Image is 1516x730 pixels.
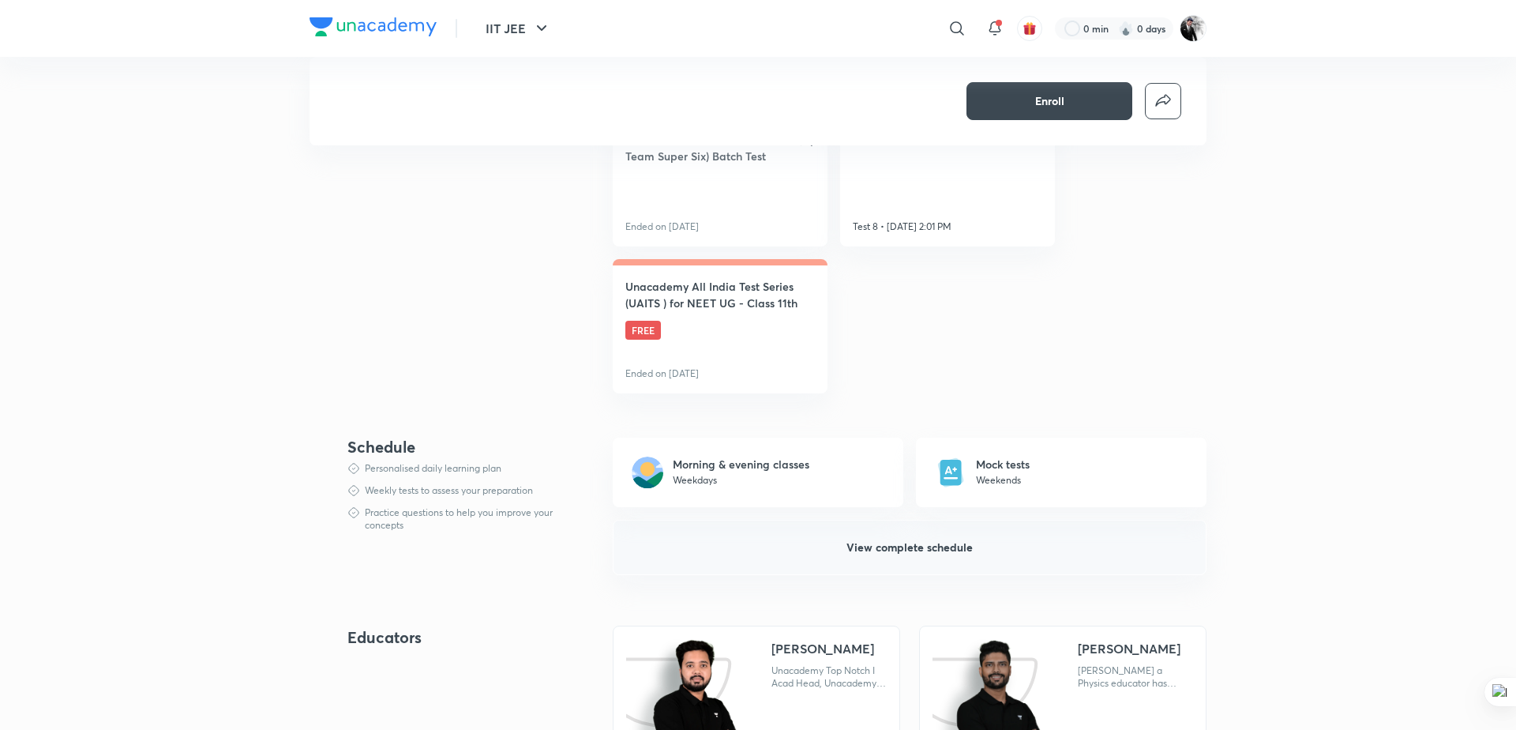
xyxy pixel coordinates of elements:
[613,259,827,393] a: Unacademy All India Test Series (UAITS ) for NEET UG - Class 11thFREEEnded on [DATE]
[476,13,561,44] button: IIT JEE
[976,472,1030,488] p: Weekends
[625,220,699,234] p: Ended on [DATE]
[365,506,561,532] div: Practice questions to help you improve your concepts
[365,484,533,497] div: Weekly tests to assess your preparation
[625,278,815,311] h4: Unacademy All India Test Series (UAITS ) for NEET UG - Class 11th
[1078,639,1180,658] div: [PERSON_NAME]
[625,131,815,164] h4: Nimbus 3.0 Batch for NEET 2026 (by Team Super Six) Batch Test
[673,457,809,472] h6: Morning & evening classes
[625,321,661,340] span: FREE
[613,520,1206,575] button: View complete schedule
[310,17,437,36] img: Company Logo
[613,112,827,246] a: Nimbus 3.0 Batch for NEET 2026 (by Team Super Six) Batch TestEnded on [DATE]
[310,17,437,40] a: Company Logo
[846,540,973,555] span: View complete schedule
[1023,21,1037,36] img: avatar
[365,462,501,475] div: Personalised daily learning plan
[1118,21,1134,36] img: streak
[853,220,951,234] p: Test 8 • [DATE] 2:01 PM
[771,639,874,658] div: [PERSON_NAME]
[1035,93,1064,109] span: Enroll
[1017,16,1042,41] button: avatar
[1078,664,1193,690] div: [PERSON_NAME] a Physics educator has experience of 10+ years & has mentored AIRs 10, 44 & many mo...
[625,367,699,381] p: Ended on [DATE]
[771,664,887,690] div: Unacademy Top Notch I Acad Head, Unacademy Lucknow | Creating doctors since 8+ Years | Thousands ...
[673,472,809,488] p: Weekdays
[1180,15,1206,42] img: Nagesh M
[966,82,1132,120] button: Enroll
[976,457,1030,472] h6: Mock tests
[347,626,562,649] h4: Educators
[347,438,561,456] div: Schedule
[347,112,486,393] h4: Test Series
[840,112,1055,246] a: Nimbus NEET UGTest 8 • [DATE] 2:01 PM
